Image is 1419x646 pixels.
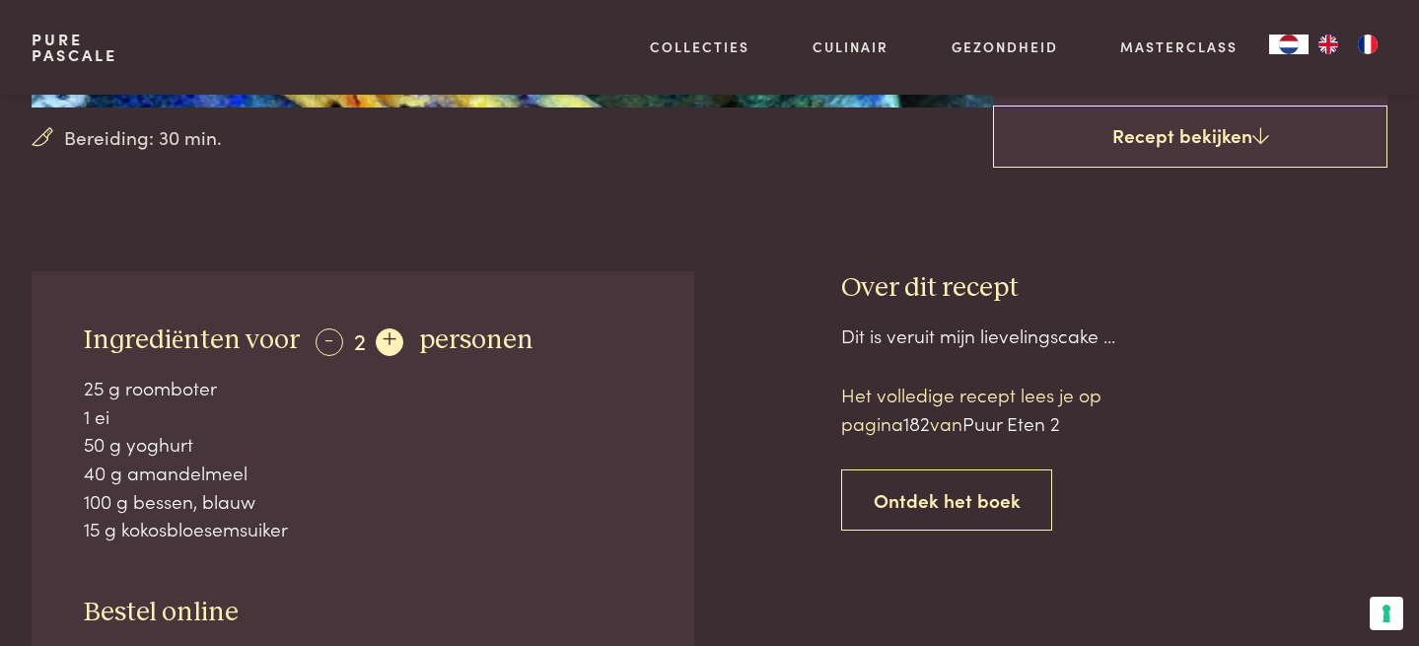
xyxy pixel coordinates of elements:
[952,36,1058,57] a: Gezondheid
[903,409,930,436] span: 182
[84,487,641,516] div: 100 g bessen, blauw
[32,32,117,63] a: PurePascale
[84,515,641,543] div: 15 g kokosbloesemsuiker
[650,36,749,57] a: Collecties
[1269,35,1309,54] div: Language
[841,271,1387,306] h3: Over dit recept
[1309,35,1387,54] ul: Language list
[841,381,1176,437] p: Het volledige recept lees je op pagina van
[84,459,641,487] div: 40 g amandelmeel
[64,123,222,152] span: Bereiding: 30 min.
[419,326,533,354] span: personen
[84,430,641,459] div: 50 g yoghurt
[1120,36,1238,57] a: Masterclass
[813,36,888,57] a: Culinair
[354,323,366,356] span: 2
[84,596,641,630] h3: Bestel online
[1348,35,1387,54] a: FR
[84,402,641,431] div: 1 ei
[84,374,641,402] div: 25 g roomboter
[376,328,403,356] div: +
[962,409,1060,436] span: Puur Eten 2
[1269,35,1387,54] aside: Language selected: Nederlands
[1370,597,1403,630] button: Uw voorkeuren voor toestemming voor trackingtechnologieën
[84,326,300,354] span: Ingrediënten voor
[993,106,1387,169] a: Recept bekijken
[1269,35,1309,54] a: NL
[1309,35,1348,54] a: EN
[841,322,1387,350] div: Dit is veruit mijn lievelingscake ...
[841,469,1053,532] a: Ontdek het boek
[316,328,343,356] div: -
